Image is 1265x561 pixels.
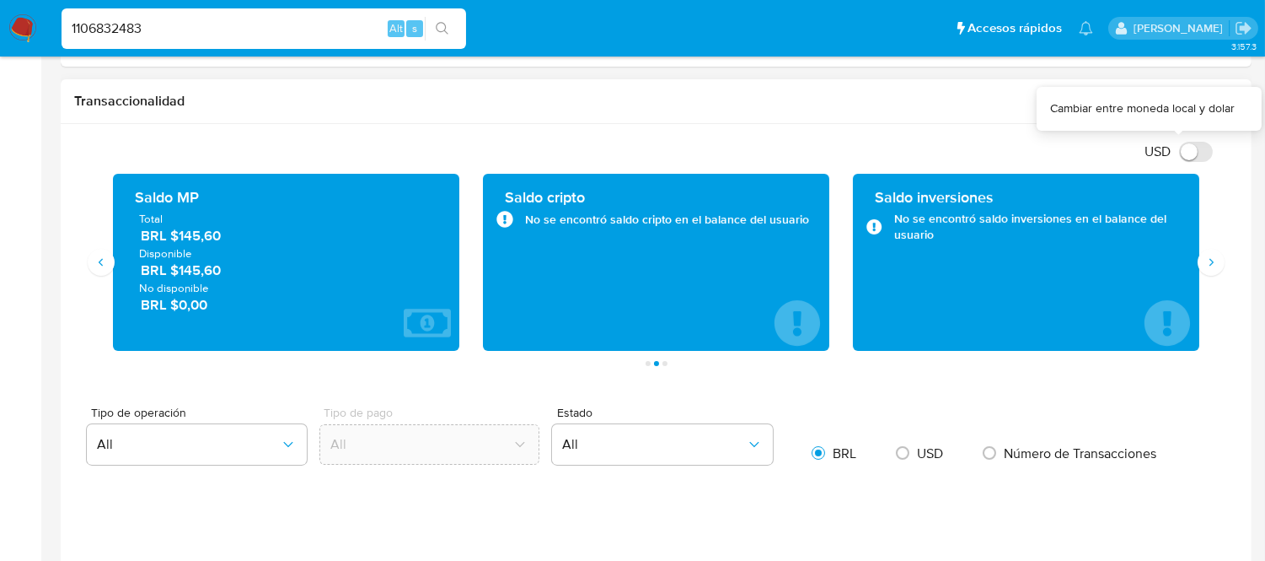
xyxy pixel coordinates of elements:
[62,18,466,40] input: Buscar usuario o caso...
[1235,19,1252,37] a: Salir
[425,17,459,40] button: search-icon
[412,20,417,36] span: s
[1050,100,1235,117] div: Cambiar entre moneda local y dolar
[1079,21,1093,35] a: Notificaciones
[74,93,1238,110] h1: Transaccionalidad
[1134,20,1229,36] p: zoe.breuer@mercadolibre.com
[968,19,1062,37] span: Accesos rápidos
[389,20,403,36] span: Alt
[1231,40,1257,53] span: 3.157.3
